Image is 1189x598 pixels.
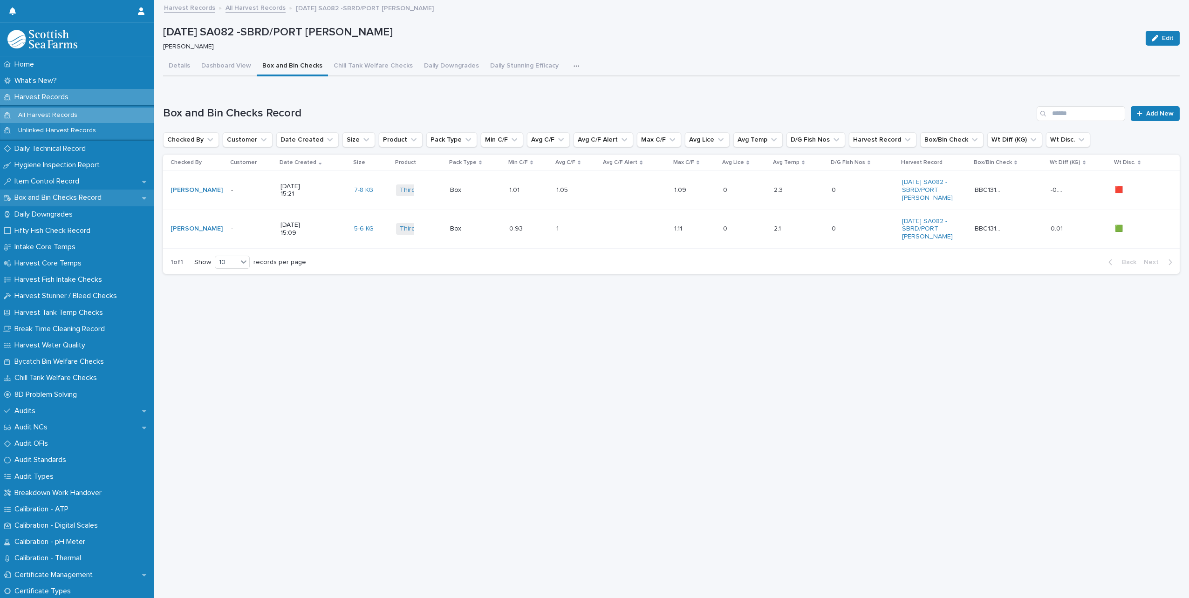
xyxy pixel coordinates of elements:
a: Harvest Records [164,2,215,13]
button: Chill Tank Welfare Checks [328,57,418,76]
p: Wt Disc. [1114,157,1135,168]
p: Daily Downgrades [11,210,80,219]
tr: [PERSON_NAME] -[DATE] 15:217-8 KG Third Party Salmon Box1.011.01 1.051.05 1.091.09 00 2.32.3 00 [... [163,171,1180,210]
p: [DATE] SA082 -SBRD/PORT [PERSON_NAME] [163,26,1138,39]
p: Break Time Cleaning Record [11,325,112,333]
button: Box/Bin Check [920,132,984,147]
a: Third Party Salmon [400,225,456,233]
p: [DATE] 15:09 [280,221,308,237]
button: Details [163,57,196,76]
p: What's New? [11,76,64,85]
p: 0.93 [509,223,525,233]
span: Add New [1146,110,1174,117]
p: 8D Problem Solving [11,390,84,399]
p: Calibration - ATP [11,505,76,514]
p: Box [450,225,478,233]
p: Chill Tank Welfare Checks [11,374,104,382]
button: Wt Diff (KG) [987,132,1042,147]
p: Checked By [171,157,202,168]
p: Avg C/F [555,157,575,168]
p: 0.01 [1051,223,1065,233]
p: Home [11,60,41,69]
a: Add New [1131,106,1180,121]
p: BBC13106 [975,184,1004,194]
p: Pack Type [449,157,477,168]
p: Calibration - Digital Scales [11,521,105,530]
button: Edit [1146,31,1180,46]
p: 🟥 [1115,184,1125,194]
button: Harvest Record [849,132,916,147]
p: 1 of 1 [163,251,191,274]
button: Avg Temp [733,132,783,147]
p: 🟩 [1115,223,1125,233]
p: Min C/F [508,157,528,168]
p: Harvest Records [11,93,76,102]
button: Daily Stunning Efficacy [485,57,564,76]
span: Next [1144,259,1164,265]
p: Harvest Stunner / Bleed Checks [11,292,124,300]
p: Audit Standards [11,455,74,464]
a: [DATE] SA082 -SBRD/PORT [PERSON_NAME] [902,217,953,241]
a: [PERSON_NAME] [171,186,223,194]
button: Pack Type [426,132,477,147]
p: Date Created [280,157,316,168]
p: 1.05 [556,184,570,194]
a: [DATE] SA082 -SBRD/PORT [PERSON_NAME] [902,178,953,202]
button: Customer [223,132,273,147]
p: Intake Core Temps [11,243,83,251]
p: Avg Temp [773,157,799,168]
p: Max C/F [673,157,694,168]
button: Next [1140,258,1180,266]
p: Breakdown Work Handover [11,489,109,497]
p: Item Control Record [11,177,87,186]
p: Box/Bin Check [974,157,1012,168]
button: Date Created [276,132,339,147]
p: 0 [832,184,838,194]
div: 10 [215,258,238,267]
a: 7-8 KG [354,186,373,194]
button: Size [342,132,375,147]
p: Harvest Core Temps [11,259,89,268]
p: Box and Bin Checks Record [11,193,109,202]
p: All Harvest Records [11,111,85,119]
tr: [PERSON_NAME] -[DATE] 15:095-6 KG Third Party Salmon Box0.930.93 11 1.111.11 00 2.12.1 00 [DATE] ... [163,210,1180,248]
p: Avg Lice [722,157,744,168]
h1: Box and Bin Checks Record [163,107,1033,120]
p: Avg C/F Alert [603,157,637,168]
button: Box and Bin Checks [257,57,328,76]
p: Harvest Water Quality [11,341,93,350]
button: Max C/F [637,132,681,147]
p: - [231,225,259,233]
p: 0 [723,184,729,194]
button: Daily Downgrades [418,57,485,76]
img: mMrefqRFQpe26GRNOUkG [7,30,77,48]
p: Daily Technical Record [11,144,93,153]
p: D/G Fish Nos [831,157,865,168]
p: [DATE] 15:21 [280,183,308,198]
p: Show [194,258,211,266]
p: 1.09 [674,184,688,194]
p: [DATE] SA082 -SBRD/PORT [PERSON_NAME] [296,2,434,13]
p: 2.1 [774,223,783,233]
p: Unlinked Harvest Records [11,127,103,135]
p: Audit NCs [11,423,55,432]
p: 1 [556,223,560,233]
button: Avg C/F [527,132,570,147]
p: records per page [253,258,306,266]
span: Edit [1162,35,1174,41]
button: D/G Fish Nos [786,132,845,147]
p: Harvest Record [901,157,943,168]
p: BBC13105 [975,223,1004,233]
button: Min C/F [481,132,523,147]
a: 5-6 KG [354,225,374,233]
button: Wt Disc. [1046,132,1090,147]
button: Dashboard View [196,57,257,76]
p: Calibration - Thermal [11,554,89,563]
p: 0 [723,223,729,233]
p: 2.3 [774,184,785,194]
p: Size [353,157,365,168]
button: Checked By [163,132,219,147]
input: Search [1037,106,1125,121]
a: Third Party Salmon [400,186,456,194]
